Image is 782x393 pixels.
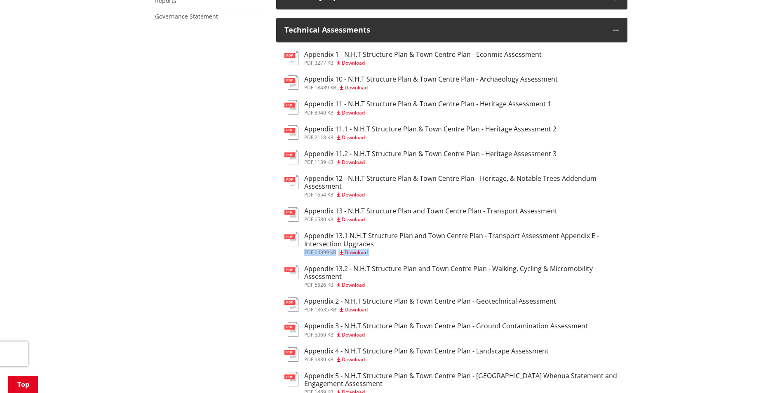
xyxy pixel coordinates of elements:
h3: Appendix 3 - N.H.T Structure Plan & Town Centre Plan - Ground Contamination Assessment [304,322,588,330]
div: , [304,357,549,362]
img: document-pdf.svg [284,125,298,140]
img: document-pdf.svg [284,322,298,337]
h3: Appendix 10 - N.H.T Structure Plan & Town Centre Plan - Archaeology Assessment [304,75,558,83]
span: Download [345,249,368,256]
img: document-pdf.svg [284,75,298,90]
img: document-pdf.svg [284,51,298,65]
a: Top [8,376,38,393]
h3: Appendix 11 - N.H.T Structure Plan & Town Centre Plan - Heritage Assessment 1 [304,100,551,108]
a: Appendix 10 - N.H.T Structure Plan & Town Centre Plan - Archaeology Assessment pdf,18489 KB Download [284,75,558,90]
span: 5626 KB [315,281,333,288]
span: 64399 KB [315,249,336,256]
span: pdf [304,134,313,141]
span: 9330 KB [315,356,333,363]
a: Appendix 12 - N.H.T Structure Plan & Town Centre Plan - Heritage, & Notable Trees Addendum Assess... [284,175,619,197]
img: document-pdf.svg [284,100,298,115]
img: document-pdf.svg [284,347,298,362]
img: document-pdf.svg [284,232,298,246]
h3: Appendix 1 - N.H.T Structure Plan & Town Centre Plan - Econmic Assessment [304,51,542,58]
p: Technical Assessments [284,26,604,34]
a: Appendix 13.2 - N.H.T Structure Plan and Town Centre Plan - Walking, Cycling & Micromobility Asse... [284,265,619,288]
span: Download [342,109,365,116]
img: document-pdf.svg [284,175,298,189]
iframe: Messenger Launcher [744,358,774,388]
span: 3277 KB [315,59,333,66]
h3: Appendix 2 - N.H.T Structure Plan & Town Centre Plan - Geotechnical Assessment [304,297,556,305]
div: , [304,332,588,337]
span: pdf [304,159,313,166]
span: pdf [304,281,313,288]
div: , [304,160,557,165]
img: document-pdf.svg [284,372,298,386]
span: 2118 KB [315,134,333,141]
a: Appendix 13.1 N.H.T Structure Plan and Town Centre Plan - Transport Assessment Appendix E - Inter... [284,232,619,255]
h3: Appendix 13.1 N.H.T Structure Plan and Town Centre Plan - Transport Assessment Appendix E - Inter... [304,232,619,248]
span: pdf [304,109,313,116]
a: Appendix 11.1 - N.H.T Structure Plan & Town Centre Plan - Heritage Assessment 2 pdf,2118 KB Download [284,125,557,140]
span: Download [342,59,365,66]
a: Appendix 11.2 - N.H.T Structure Plan & Town Centre Plan - Heritage Assessment 3 pdf,1139 KB Download [284,150,557,165]
span: pdf [304,249,313,256]
div: , [304,85,558,90]
div: , [304,283,619,288]
h3: Appendix 13 - N.H.T Structure Plan and Town Centre Plan - Transport Assessment [304,207,557,215]
span: Download [342,216,365,223]
h3: Appendix 13.2 - N.H.T Structure Plan and Town Centre Plan - Walking, Cycling & Micromobility Asse... [304,265,619,281]
div: , [304,250,619,255]
span: 18489 KB [315,84,336,91]
img: document-pdf.svg [284,207,298,222]
a: Appendix 11 - N.H.T Structure Plan & Town Centre Plan - Heritage Assessment 1 pdf,8940 KB Download [284,100,551,115]
h3: Appendix 5 - N.H.T Structure Plan & Town Centre Plan - [GEOGRAPHIC_DATA] Whenua Statement and Eng... [304,372,619,388]
span: Download [342,331,365,338]
h3: Appendix 12 - N.H.T Structure Plan & Town Centre Plan - Heritage, & Notable Trees Addendum Assess... [304,175,619,190]
span: 13635 KB [315,306,336,313]
div: , [304,192,619,197]
img: document-pdf.svg [284,297,298,312]
span: 1654 KB [315,191,333,198]
span: pdf [304,84,313,91]
span: pdf [304,356,313,363]
a: Appendix 13 - N.H.T Structure Plan and Town Centre Plan - Transport Assessment pdf,6530 KB Download [284,207,557,222]
span: Download [342,191,365,198]
div: , [304,110,551,115]
span: pdf [304,191,313,198]
h3: Appendix 11.2 - N.H.T Structure Plan & Town Centre Plan - Heritage Assessment 3 [304,150,557,158]
span: pdf [304,306,313,313]
img: document-pdf.svg [284,150,298,164]
a: Appendix 2 - N.H.T Structure Plan & Town Centre Plan - Geotechnical Assessment pdf,13635 KB Download [284,297,556,312]
div: , [304,135,557,140]
span: Download [342,281,365,288]
h3: Appendix 4 - N.H.T Structure Plan & Town Centre Plan - Landscape Assessment [304,347,549,355]
div: , [304,61,542,65]
span: pdf [304,216,313,223]
h3: Appendix 11.1 - N.H.T Structure Plan & Town Centre Plan - Heritage Assessment 2 [304,125,557,133]
span: Download [342,356,365,363]
span: 8940 KB [315,109,333,116]
span: 1139 KB [315,159,333,166]
a: Appendix 1 - N.H.T Structure Plan & Town Centre Plan - Econmic Assessment pdf,3277 KB Download [284,51,542,65]
span: 6530 KB [315,216,333,223]
button: Technical Assessments [276,18,627,42]
a: Governance Statement [155,12,218,20]
span: 5060 KB [315,331,333,338]
span: Download [342,159,365,166]
a: Appendix 4 - N.H.T Structure Plan & Town Centre Plan - Landscape Assessment pdf,9330 KB Download [284,347,549,362]
a: Appendix 3 - N.H.T Structure Plan & Town Centre Plan - Ground Contamination Assessment pdf,5060 K... [284,322,588,337]
div: , [304,217,557,222]
span: Download [342,134,365,141]
span: Download [345,84,368,91]
img: document-pdf.svg [284,265,298,279]
span: pdf [304,59,313,66]
span: Download [345,306,368,313]
span: pdf [304,331,313,338]
div: , [304,307,556,312]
